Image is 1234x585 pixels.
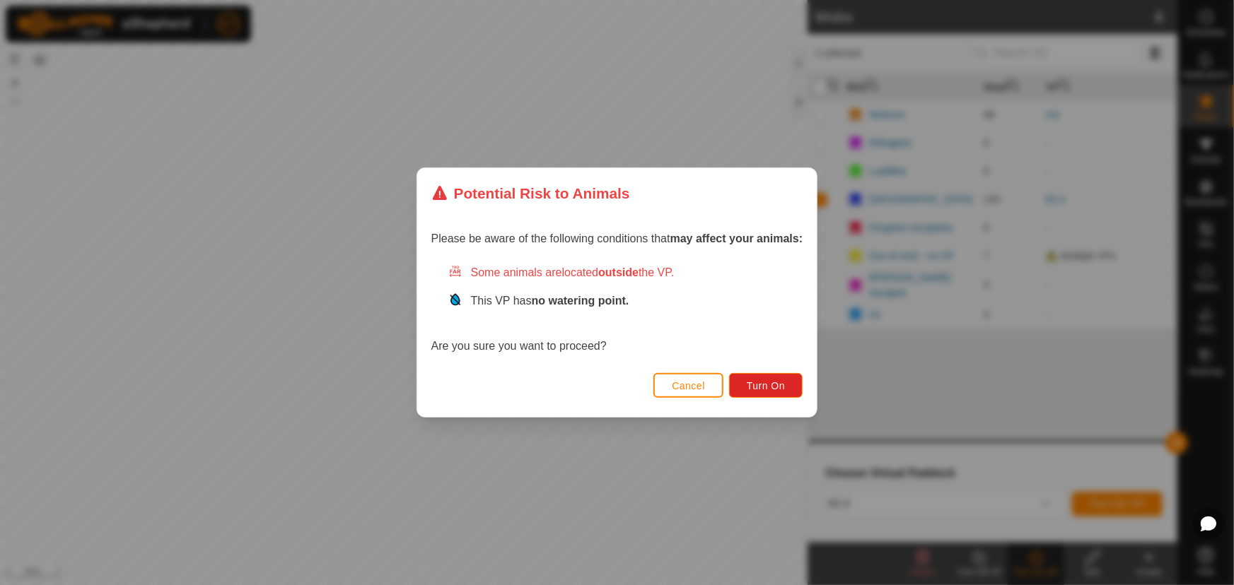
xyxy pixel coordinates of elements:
[448,264,803,281] div: Some animals are
[431,264,803,355] div: Are you sure you want to proceed?
[729,373,803,398] button: Turn On
[670,232,803,244] strong: may affect your animals:
[562,266,675,278] span: located the VP.
[747,380,785,391] span: Turn On
[598,266,639,278] strong: outside
[653,373,723,398] button: Cancel
[431,232,803,244] span: Please be aware of the following conditions that
[532,295,629,307] strong: no watering point.
[672,380,705,391] span: Cancel
[431,182,630,204] div: Potential Risk to Animals
[471,295,629,307] span: This VP has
